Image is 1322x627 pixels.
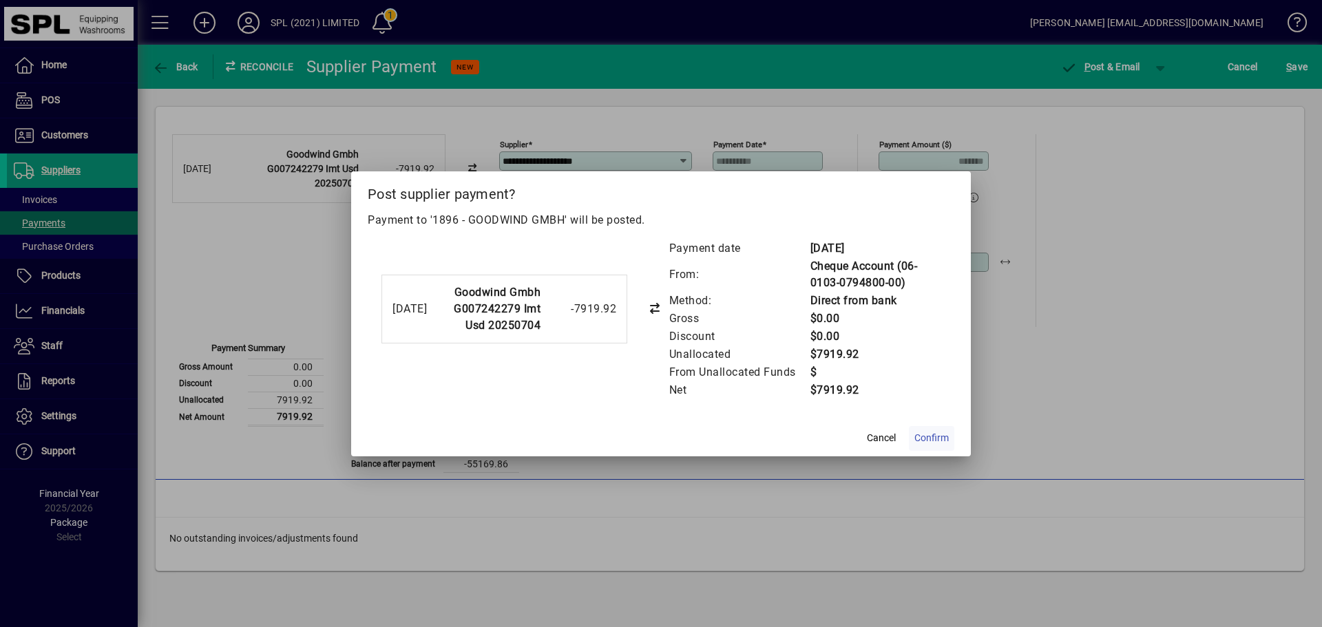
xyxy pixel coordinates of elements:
button: Cancel [859,426,903,451]
td: Cheque Account (06-0103-0794800-00) [810,257,941,292]
td: Discount [669,328,810,346]
td: $0.00 [810,328,941,346]
td: $7919.92 [810,381,941,399]
td: Gross [669,310,810,328]
td: $7919.92 [810,346,941,363]
span: Cancel [867,431,896,445]
div: [DATE] [392,301,427,317]
td: $ [810,363,941,381]
span: Confirm [914,431,949,445]
td: Method: [669,292,810,310]
strong: Goodwind Gmbh G007242279 Imt Usd 20250704 [454,286,541,332]
td: Unallocated [669,346,810,363]
h2: Post supplier payment? [351,171,971,211]
td: Net [669,381,810,399]
td: $0.00 [810,310,941,328]
td: [DATE] [810,240,941,257]
td: Payment date [669,240,810,257]
div: -7919.92 [547,301,616,317]
p: Payment to '1896 - GOODWIND GMBH' will be posted. [368,212,954,229]
td: Direct from bank [810,292,941,310]
td: From: [669,257,810,292]
button: Confirm [909,426,954,451]
td: From Unallocated Funds [669,363,810,381]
